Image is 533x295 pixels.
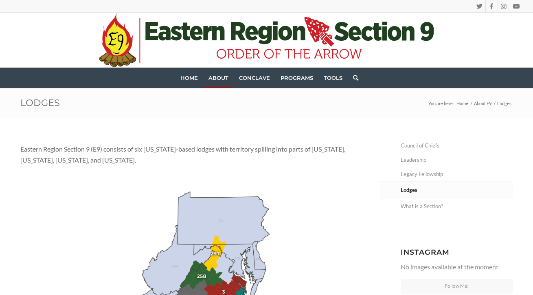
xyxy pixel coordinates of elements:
h3: Instagram [401,248,513,256]
a: Programs [275,68,318,88]
a: Conclave [234,68,275,88]
a: About E9 [473,100,493,106]
span: / [469,100,473,106]
a: About [203,68,234,88]
span: Lodges [496,100,513,106]
a: Follow Me! [401,279,513,293]
a: Home [175,68,203,88]
span: Conclave [239,75,270,81]
span: About [208,75,228,81]
span: Home [180,75,198,81]
span: Home [456,101,468,106]
a: Home [455,100,469,106]
span: About E9 [474,101,491,106]
span: Programs [281,75,313,81]
span: Tools [324,75,342,81]
p: Eastern Region Section 9 (E9) consists of six [US_STATE]-based lodges with territory spilling int... [20,144,360,165]
a: Search [348,68,358,88]
span: You are here: [428,101,454,106]
span: / [493,100,496,106]
a: Council of Chiefs [401,139,513,153]
p: No images available at the moment [401,262,513,272]
a: What is a Section? [401,199,513,214]
a: Leadership [401,153,513,167]
a: Tools [318,68,348,88]
a: Lodges [20,97,60,108]
a: Legacy Fellowship [401,167,513,181]
a: Lodges [401,182,513,198]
